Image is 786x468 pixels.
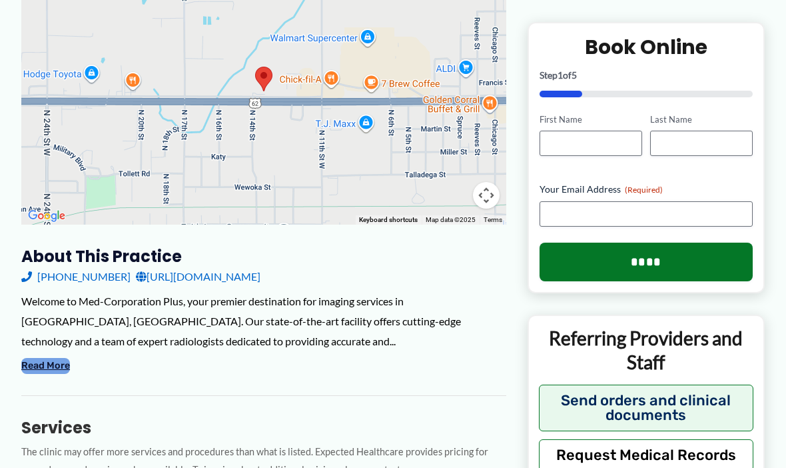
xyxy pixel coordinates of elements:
button: Keyboard shortcuts [359,215,418,225]
div: Welcome to Med-Corporation Plus, your premier destination for imaging services in [GEOGRAPHIC_DAT... [21,291,506,351]
label: Your Email Address [540,183,753,196]
span: (Required) [625,185,663,195]
label: First Name [540,113,642,125]
p: Referring Providers and Staff [539,326,753,375]
span: Map data ©2025 [426,216,476,223]
img: Google [25,207,69,225]
a: [URL][DOMAIN_NAME] [136,267,260,287]
button: Read More [21,358,70,374]
a: [PHONE_NUMBER] [21,267,131,287]
h3: About this practice [21,246,506,267]
span: 5 [572,69,577,80]
p: Step of [540,70,753,79]
h3: Services [21,417,506,438]
span: 1 [558,69,563,80]
label: Last Name [650,113,753,125]
a: Terms (opens in new tab) [484,216,502,223]
button: Send orders and clinical documents [539,384,753,431]
button: Map camera controls [473,182,500,209]
a: Open this area in Google Maps (opens a new window) [25,207,69,225]
h2: Book Online [540,33,753,59]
